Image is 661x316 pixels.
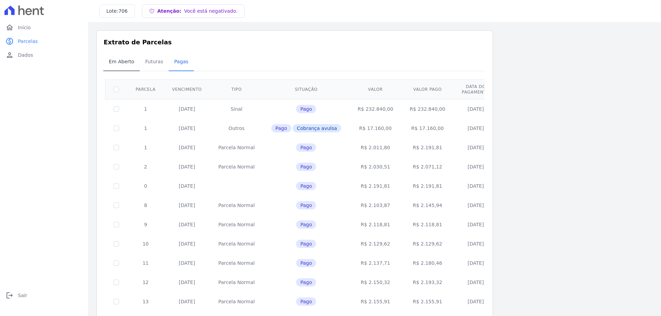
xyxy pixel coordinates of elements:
td: 8 [127,196,164,215]
span: Pago [296,182,316,190]
td: 10 [127,234,164,253]
td: R$ 232.840,00 [349,99,401,119]
td: R$ 232.840,00 [401,99,453,119]
td: R$ 2.030,51 [349,157,401,176]
td: [DATE] [164,253,210,273]
span: Pago [296,201,316,209]
td: Outros [210,119,263,138]
td: R$ 2.137,71 [349,253,401,273]
i: person [6,51,14,59]
input: Só é possível selecionar pagamentos em aberto [114,280,119,285]
input: Só é possível selecionar pagamentos em aberto [114,145,119,150]
td: Parcela Normal [210,234,263,253]
td: [DATE] [453,138,498,157]
th: Valor pago [401,79,453,99]
th: Data do pagamento [453,79,498,99]
td: R$ 2.118,81 [401,215,453,234]
td: Parcela Normal [210,273,263,292]
td: Parcela Normal [210,196,263,215]
span: Pago [296,220,316,229]
span: Pago [296,297,316,306]
td: R$ 2.129,62 [401,234,453,253]
td: R$ 2.011,80 [349,138,401,157]
td: [DATE] [164,215,210,234]
td: R$ 2.103,87 [349,196,401,215]
td: Sinal [210,99,263,119]
th: Vencimento [164,79,210,99]
a: logoutSair [3,288,85,302]
td: [DATE] [164,138,210,157]
td: 12 [127,273,164,292]
input: Só é possível selecionar pagamentos em aberto [114,106,119,112]
span: Pago [296,105,316,113]
th: Valor [349,79,401,99]
td: [DATE] [164,99,210,119]
td: 1 [127,99,164,119]
span: Início [18,24,31,31]
a: personDados [3,48,85,62]
td: R$ 2.191,81 [401,138,453,157]
td: 11 [127,253,164,273]
td: Parcela Normal [210,215,263,234]
input: Só é possível selecionar pagamentos em aberto [114,222,119,227]
td: R$ 2.193,32 [401,273,453,292]
td: 1 [127,119,164,138]
td: R$ 17.160,00 [401,119,453,138]
span: Pagas [170,55,192,68]
input: Só é possível selecionar pagamentos em aberto [114,260,119,266]
span: Dados [18,52,33,58]
i: logout [6,291,14,299]
th: Situação [263,79,349,99]
h3: Extrato de Parcelas [104,37,486,47]
span: Pago [296,259,316,267]
td: Parcela Normal [210,292,263,311]
span: Pago [296,240,316,248]
td: R$ 17.160,00 [349,119,401,138]
input: Só é possível selecionar pagamentos em aberto [114,183,119,189]
td: 1 [127,138,164,157]
td: 13 [127,292,164,311]
input: Só é possível selecionar pagamentos em aberto [114,299,119,304]
td: [DATE] [453,273,498,292]
td: [DATE] [453,119,498,138]
span: Pago [296,143,316,152]
td: Parcela Normal [210,253,263,273]
td: R$ 2.150,32 [349,273,401,292]
i: home [6,23,14,32]
td: R$ 2.155,91 [349,292,401,311]
td: [DATE] [164,273,210,292]
td: [DATE] [164,234,210,253]
td: [DATE] [453,99,498,119]
td: [DATE] [453,292,498,311]
td: [DATE] [164,157,210,176]
td: R$ 2.129,62 [349,234,401,253]
a: Em Aberto [103,53,140,71]
h3: Atenção: [157,8,238,15]
input: Só é possível selecionar pagamentos em aberto [114,241,119,247]
td: [DATE] [453,234,498,253]
span: Cobrança avulsa [293,124,341,132]
td: [DATE] [164,119,210,138]
td: [DATE] [453,196,498,215]
span: Pago [296,278,316,286]
input: Só é possível selecionar pagamentos em aberto [114,126,119,131]
td: [DATE] [453,157,498,176]
td: Parcela Normal [210,157,263,176]
span: 706 [118,8,128,14]
span: Parcelas [18,38,38,45]
th: Tipo [210,79,263,99]
span: Você está negativado. [184,8,238,14]
h3: Lote: [106,8,128,15]
input: Só é possível selecionar pagamentos em aberto [114,164,119,170]
td: [DATE] [453,215,498,234]
td: [DATE] [453,253,498,273]
a: Futuras [140,53,169,71]
td: [DATE] [453,176,498,196]
td: R$ 2.191,81 [401,176,453,196]
td: Parcela Normal [210,138,263,157]
td: 2 [127,157,164,176]
th: Parcela [127,79,164,99]
td: R$ 2.118,81 [349,215,401,234]
input: Só é possível selecionar pagamentos em aberto [114,203,119,208]
td: R$ 2.071,12 [401,157,453,176]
